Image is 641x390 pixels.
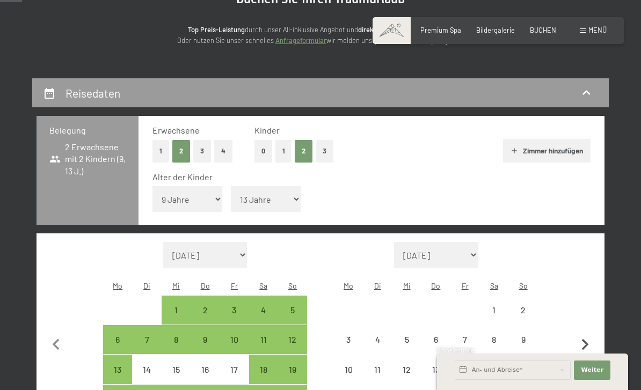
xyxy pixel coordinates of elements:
div: Anreise nicht möglich [479,325,508,354]
div: Anreise möglich [249,325,278,354]
div: Anreise nicht möglich [334,355,363,384]
div: Anreise nicht möglich [220,355,249,384]
abbr: Samstag [259,281,267,290]
span: 2 Erwachsene mit 2 Kindern (9, 13 J.) [49,141,126,177]
div: Fri Nov 07 2025 [450,325,479,354]
span: Schnellanfrage [437,347,474,354]
div: Fri Oct 10 2025 [220,325,249,354]
abbr: Donnerstag [431,281,440,290]
div: Anreise nicht möglich [392,325,421,354]
div: Anreise möglich [191,296,220,325]
div: Sun Nov 02 2025 [509,296,538,325]
div: 2 [510,306,537,333]
abbr: Dienstag [374,281,381,290]
div: 9 [510,335,537,362]
div: Anreise möglich [278,296,307,325]
a: Anfrageformular [275,36,326,45]
div: Tue Nov 04 2025 [363,325,392,354]
div: Anreise möglich [162,296,191,325]
div: Sat Oct 04 2025 [249,296,278,325]
div: Anreise nicht möglich [479,296,508,325]
div: Mon Oct 13 2025 [103,355,132,384]
div: Wed Oct 15 2025 [162,355,191,384]
div: Anreise möglich [103,325,132,354]
div: Anreise nicht möglich [363,325,392,354]
abbr: Dienstag [143,281,150,290]
button: 2 [172,140,190,162]
div: Anreise möglich [132,325,161,354]
h3: Belegung [49,124,126,136]
div: Anreise nicht möglich [334,325,363,354]
strong: direkt buchen [358,25,400,34]
div: 6 [423,335,449,362]
div: Thu Nov 13 2025 [421,355,450,384]
h2: Reisedaten [65,86,120,100]
div: Anreise möglich [220,325,249,354]
button: 1 [152,140,169,162]
abbr: Donnerstag [201,281,210,290]
a: Bildergalerie [476,26,515,34]
div: Anreise nicht möglich [392,355,421,384]
strong: Top Preis-Leistung [188,25,245,34]
div: Sun Oct 19 2025 [278,355,307,384]
div: 1 [163,306,190,333]
div: Anreise nicht möglich [191,355,220,384]
div: 7 [451,335,478,362]
div: Tue Nov 11 2025 [363,355,392,384]
div: Thu Oct 09 2025 [191,325,220,354]
button: 3 [193,140,211,162]
div: 3 [221,306,247,333]
abbr: Freitag [462,281,469,290]
span: Weiter [581,366,603,374]
div: Anreise möglich [278,355,307,384]
div: Mon Nov 03 2025 [334,325,363,354]
div: 4 [250,306,277,333]
div: Sun Nov 09 2025 [509,325,538,354]
div: Sat Oct 18 2025 [249,355,278,384]
div: Anreise möglich [103,355,132,384]
div: 8 [480,335,507,362]
a: Premium Spa [420,26,461,34]
div: Wed Nov 12 2025 [392,355,421,384]
div: Anreise nicht möglich [421,355,450,384]
div: 6 [104,335,131,362]
div: 7 [133,335,160,362]
span: BUCHEN [530,26,556,34]
div: 2 [192,306,218,333]
div: Tue Oct 14 2025 [132,355,161,384]
button: 1 [275,140,292,162]
div: Anreise möglich [249,296,278,325]
div: 11 [250,335,277,362]
button: Weiter [574,360,610,380]
div: Anreise nicht möglich [363,355,392,384]
button: 0 [254,140,272,162]
abbr: Sonntag [288,281,297,290]
div: Anreise nicht möglich [421,325,450,354]
div: 9 [192,335,218,362]
div: Anreise möglich [278,325,307,354]
abbr: Montag [113,281,122,290]
abbr: Mittwoch [172,281,180,290]
button: 3 [316,140,333,162]
div: 8 [163,335,190,362]
abbr: Samstag [490,281,498,290]
div: Anreise möglich [162,325,191,354]
div: Anreise nicht möglich [132,355,161,384]
div: Sun Oct 05 2025 [278,296,307,325]
div: Wed Oct 01 2025 [162,296,191,325]
abbr: Montag [344,281,353,290]
div: Sat Nov 08 2025 [479,325,508,354]
div: Anreise nicht möglich [450,325,479,354]
div: Anreise möglich [191,325,220,354]
span: Kinder [254,125,280,135]
div: Anreise möglich [220,296,249,325]
button: 4 [214,140,232,162]
div: Mon Nov 10 2025 [334,355,363,384]
div: 5 [393,335,420,362]
abbr: Mittwoch [403,281,411,290]
div: Anreise möglich [249,355,278,384]
div: 3 [335,335,362,362]
div: 12 [279,335,306,362]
